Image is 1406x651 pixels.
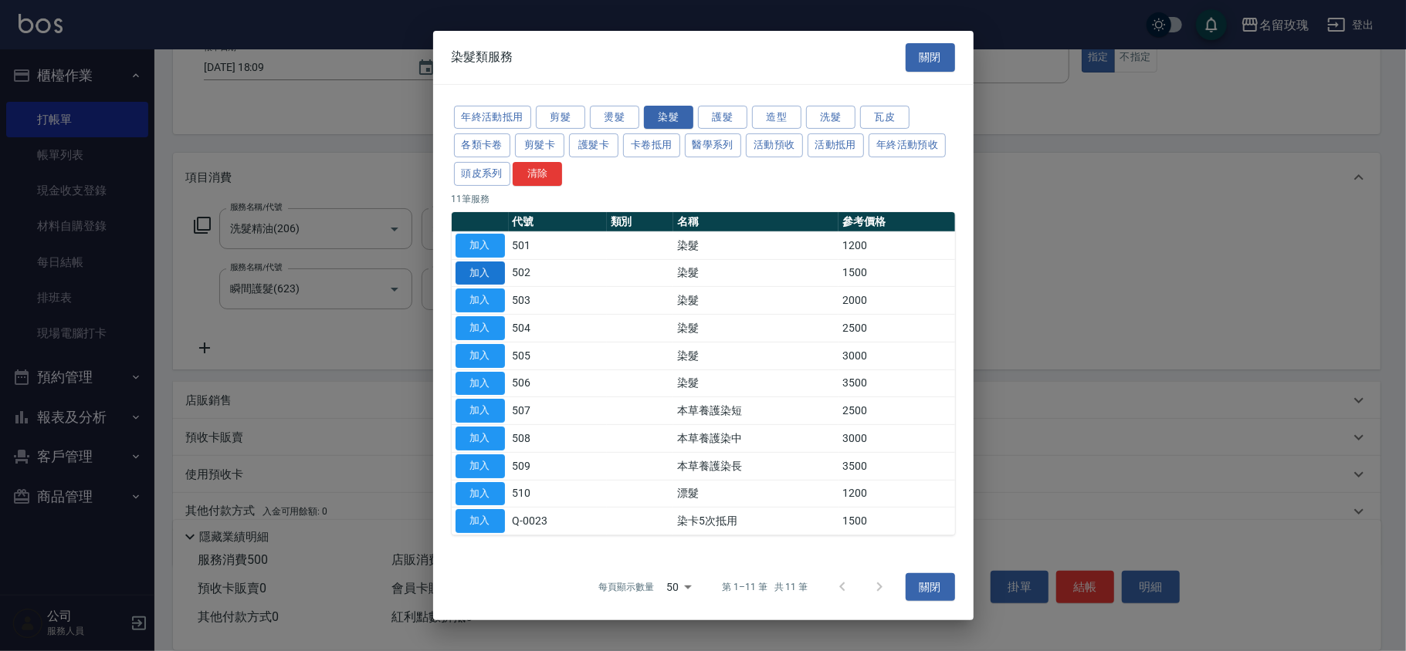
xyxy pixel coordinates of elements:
button: 造型 [752,105,801,129]
th: 名稱 [673,212,839,232]
th: 代號 [509,212,607,232]
td: 3000 [839,342,954,369]
td: 507 [509,397,607,425]
button: 醫學系列 [685,133,742,157]
button: 護髮 [698,105,747,129]
button: 剪髮 [536,105,585,129]
button: 加入 [456,427,505,450]
td: 2000 [839,287,954,315]
td: 3500 [839,369,954,397]
td: 1500 [839,259,954,287]
p: 11 筆服務 [452,192,955,206]
button: 關閉 [906,573,955,602]
td: 506 [509,369,607,397]
button: 剪髮卡 [515,133,564,157]
span: 染髮類服務 [452,49,513,65]
p: 第 1–11 筆 共 11 筆 [722,580,808,594]
td: 本草養護染中 [673,424,839,452]
button: 活動抵用 [808,133,865,157]
td: Q-0023 [509,508,607,535]
div: 50 [660,566,697,608]
td: 染卡5次抵用 [673,508,839,535]
td: 3000 [839,424,954,452]
button: 加入 [456,399,505,423]
button: 卡卷抵用 [623,133,680,157]
td: 本草養護染長 [673,452,839,480]
td: 2500 [839,314,954,342]
td: 502 [509,259,607,287]
td: 2500 [839,397,954,425]
p: 每頁顯示數量 [598,580,654,594]
button: 瓦皮 [860,105,910,129]
button: 燙髮 [590,105,639,129]
button: 加入 [456,481,505,505]
button: 加入 [456,288,505,312]
td: 染髮 [673,259,839,287]
td: 1200 [839,480,954,508]
td: 染髮 [673,342,839,369]
td: 510 [509,480,607,508]
td: 509 [509,452,607,480]
button: 洗髮 [806,105,855,129]
td: 本草養護染短 [673,397,839,425]
td: 501 [509,231,607,259]
th: 類別 [607,212,674,232]
th: 參考價格 [839,212,954,232]
button: 加入 [456,234,505,258]
td: 505 [509,342,607,369]
td: 508 [509,424,607,452]
button: 活動預收 [746,133,803,157]
button: 護髮卡 [569,133,618,157]
button: 年終活動預收 [869,133,946,157]
td: 1500 [839,508,954,535]
button: 各類卡卷 [454,133,511,157]
button: 加入 [456,344,505,368]
button: 加入 [456,509,505,533]
button: 年終活動抵用 [454,105,531,129]
button: 加入 [456,316,505,340]
td: 染髮 [673,314,839,342]
button: 頭皮系列 [454,162,511,186]
td: 漂髮 [673,480,839,508]
button: 關閉 [906,43,955,72]
button: 染髮 [644,105,693,129]
button: 清除 [513,162,562,186]
td: 染髮 [673,231,839,259]
td: 染髮 [673,287,839,315]
button: 加入 [456,261,505,285]
td: 503 [509,287,607,315]
button: 加入 [456,371,505,395]
td: 3500 [839,452,954,480]
td: 504 [509,314,607,342]
button: 加入 [456,454,505,478]
td: 染髮 [673,369,839,397]
td: 1200 [839,231,954,259]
